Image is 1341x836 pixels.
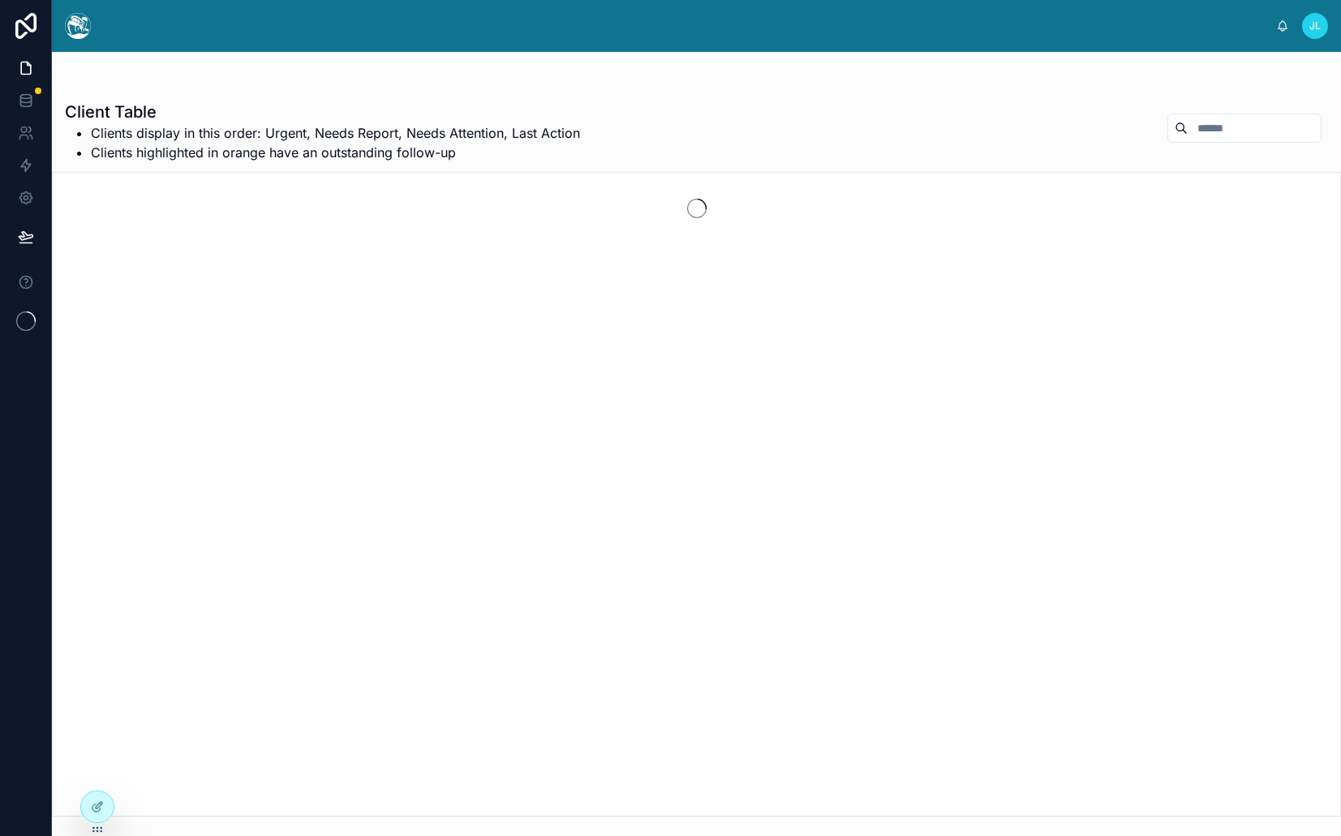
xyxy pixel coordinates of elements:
img: App logo [65,13,91,39]
span: JL [1309,19,1321,32]
li: Clients highlighted in orange have an outstanding follow-up [91,143,580,162]
h1: Client Table [65,101,580,123]
li: Clients display in this order: Urgent, Needs Report, Needs Attention, Last Action [91,123,580,143]
div: scrollable content [104,23,1276,29]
